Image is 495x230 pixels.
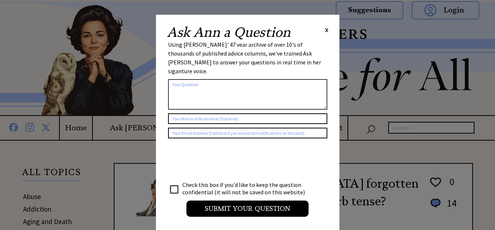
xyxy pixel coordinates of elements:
iframe: reCAPTCHA [168,146,280,174]
span: X [325,26,328,33]
h2: Ask Ann a Question [167,26,291,39]
div: Using [PERSON_NAME]' 47 vear archive of over 10's of thousands of published advice columns, we've... [168,40,327,75]
input: Your Name or Nickname (Optional) [168,113,327,124]
td: Check this box if you'd like to keep the question confidential (it will not be saved on this webs... [182,181,312,196]
input: Submit your Question [186,201,309,217]
input: Your Email Address (Optional if you would like notifications on this post) [168,128,327,138]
